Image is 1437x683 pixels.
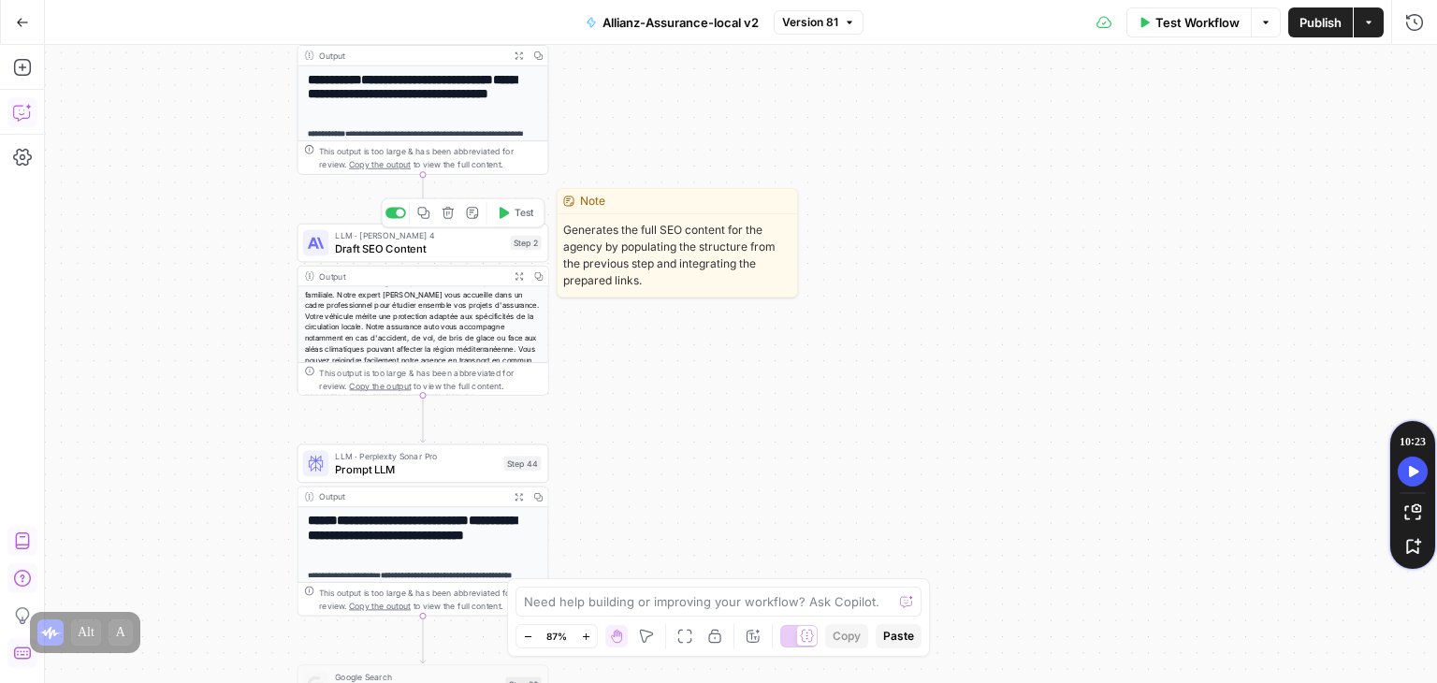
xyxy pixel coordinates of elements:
[511,236,542,251] div: Step 2
[319,365,542,391] div: This output is too large & has been abbreviated for review. to view the full content.
[298,212,547,399] div: <content> ## Votre **assurance à [GEOGRAPHIC_DATA] sur mer** : auto, habitation et protection fam...
[420,616,425,663] g: Edge from step_44 to step_26
[420,395,425,443] g: Edge from step_2 to step_44
[876,624,922,648] button: Paste
[574,7,770,37] button: Allianz-Assurance-local v2
[335,229,503,242] span: LLM · [PERSON_NAME] 4
[319,490,504,503] div: Output
[1155,13,1240,32] span: Test Workflow
[349,159,411,168] span: Copy the output
[774,10,864,35] button: Version 81
[319,269,504,283] div: Output
[883,628,914,645] span: Paste
[335,450,497,463] span: LLM · Perplexity Sonar Pro
[558,214,797,297] span: Generates the full SEO content for the agency by populating the structure from the previous step ...
[546,629,567,644] span: 87%
[490,202,541,224] button: Test
[1299,13,1342,32] span: Publish
[504,457,542,472] div: Step 44
[349,380,411,389] span: Copy the output
[319,49,504,62] div: Output
[825,624,868,648] button: Copy
[319,145,542,171] div: This output is too large & has been abbreviated for review. to view the full content.
[782,14,838,31] span: Version 81
[298,224,549,396] div: LLM · [PERSON_NAME] 4Draft SEO ContentStep 2TestOutput<content> ## Votre **assurance à [GEOGRAPHI...
[319,586,542,612] div: This output is too large & has been abbreviated for review. to view the full content.
[335,240,503,256] span: Draft SEO Content
[558,189,797,214] div: Note
[602,13,759,32] span: Allianz-Assurance-local v2
[335,461,497,477] span: Prompt LLM
[515,206,534,221] span: Test
[1288,7,1353,37] button: Publish
[833,628,861,645] span: Copy
[1126,7,1251,37] button: Test Workflow
[349,601,411,610] span: Copy the output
